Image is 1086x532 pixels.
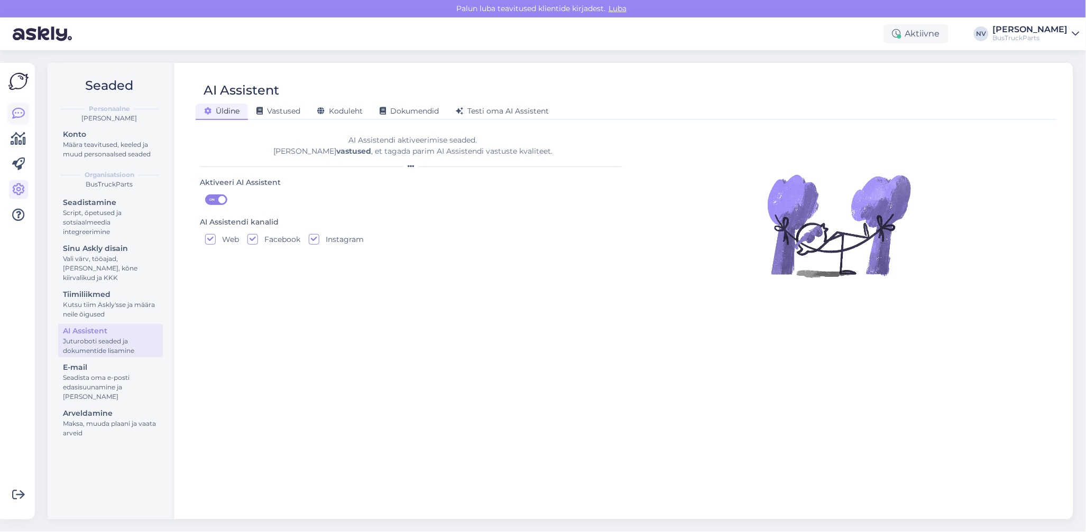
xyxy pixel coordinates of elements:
div: AI Assistent [63,325,158,337]
b: vastused [336,146,371,156]
div: AI Assistendi kanalid [200,217,279,228]
div: Vali värv, tööajad, [PERSON_NAME], kõne kiirvalikud ja KKK [63,254,158,283]
div: Arveldamine [63,408,158,419]
div: Konto [63,129,158,140]
a: KontoMäära teavitused, keeled ja muud personaalsed seaded [58,127,163,161]
div: Määra teavitused, keeled ja muud personaalsed seaded [63,140,158,159]
h2: Seaded [56,76,163,96]
div: [PERSON_NAME] [56,114,163,123]
div: E-mail [63,362,158,373]
div: Maksa, muuda plaani ja vaata arveid [63,419,158,438]
span: ON [206,195,218,204]
img: Askly Logo [8,71,29,91]
a: AI AssistentJuturoboti seaded ja dokumentide lisamine [58,324,163,357]
div: Seadistamine [63,197,158,208]
div: Aktiivne [884,24,949,43]
div: BusTruckParts [56,180,163,189]
div: Juturoboti seaded ja dokumentide lisamine [63,337,158,356]
a: TiimiliikmedKutsu tiim Askly'sse ja määra neile õigused [58,287,163,321]
div: [PERSON_NAME] [993,25,1068,34]
a: E-mailSeadista oma e-posti edasisuunamine ja [PERSON_NAME] [58,360,163,403]
div: BusTruckParts [993,34,1068,42]
div: Aktiveeri AI Assistent [200,177,281,189]
div: NV [974,26,989,41]
div: Kutsu tiim Askly'sse ja määra neile õigused [63,300,158,319]
div: AI Assistent [204,80,279,100]
span: Koduleht [317,106,363,116]
label: Facebook [258,234,300,245]
a: [PERSON_NAME]BusTruckParts [993,25,1080,42]
img: Illustration [765,152,913,300]
b: Personaalne [89,104,130,114]
a: SeadistamineScript, õpetused ja sotsiaalmeedia integreerimine [58,195,163,238]
div: Sinu Askly disain [63,243,158,254]
span: Dokumendid [380,106,439,116]
div: Tiimiliikmed [63,289,158,300]
label: Web [216,234,239,245]
span: Testi oma AI Assistent [456,106,549,116]
span: Luba [605,4,630,13]
div: Script, õpetused ja sotsiaalmeedia integreerimine [63,208,158,237]
div: Seadista oma e-posti edasisuunamine ja [PERSON_NAME] [63,373,158,402]
span: Üldine [204,106,240,116]
b: Organisatsioon [85,170,134,180]
a: Sinu Askly disainVali värv, tööajad, [PERSON_NAME], kõne kiirvalikud ja KKK [58,241,163,284]
label: Instagram [319,234,364,245]
span: Vastused [256,106,300,116]
div: AI Assistendi aktiveerimise seaded. [PERSON_NAME] , et tagada parim AI Assistendi vastuste kvalit... [200,135,626,157]
a: ArveldamineMaksa, muuda plaani ja vaata arveid [58,406,163,440]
